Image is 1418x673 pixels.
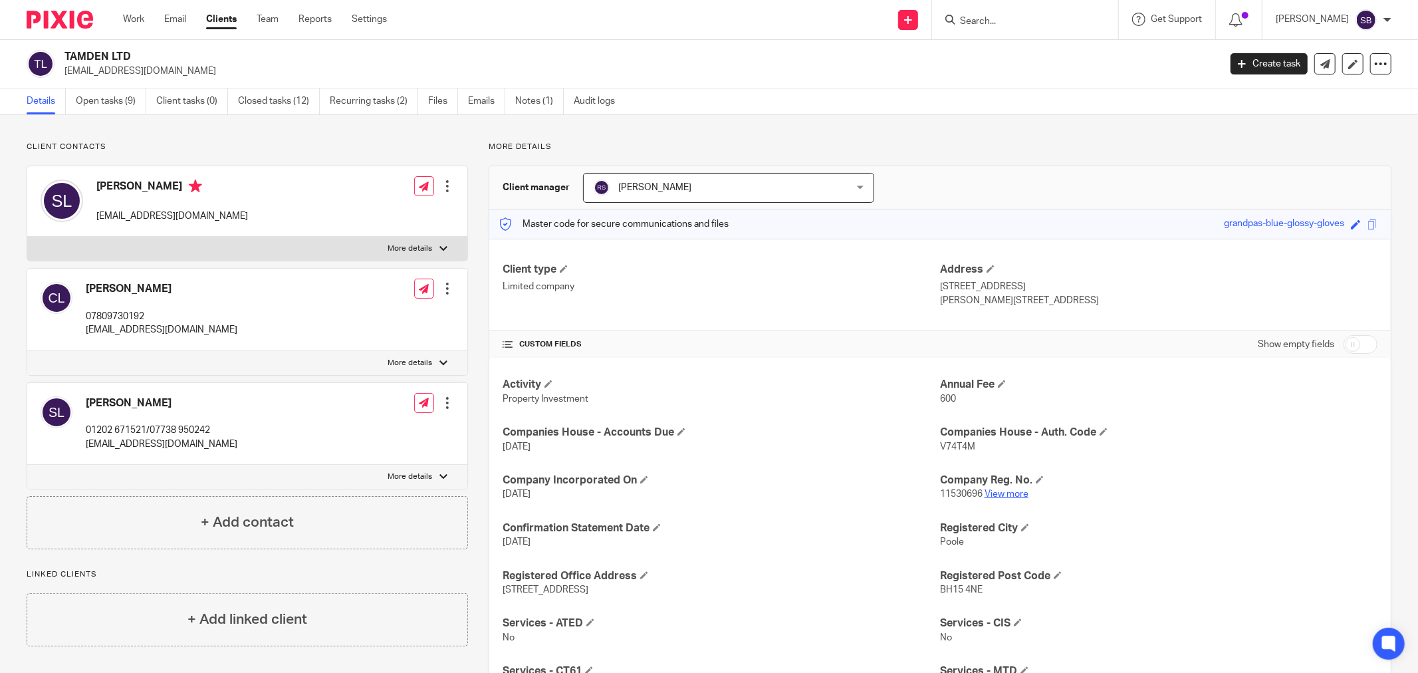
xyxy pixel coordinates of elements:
[388,358,433,368] p: More details
[574,88,625,114] a: Audit logs
[27,88,66,114] a: Details
[940,633,952,642] span: No
[503,569,940,583] h4: Registered Office Address
[503,473,940,487] h4: Company Incorporated On
[86,310,237,323] p: 07809730192
[64,50,981,64] h2: TAMDEN LTD
[940,616,1377,630] h4: Services - CIS
[503,585,588,595] span: [STREET_ADDRESS]
[503,263,940,277] h4: Client type
[27,142,468,152] p: Client contacts
[388,243,433,254] p: More details
[1356,9,1377,31] img: svg%3E
[503,181,570,194] h3: Client manager
[618,183,691,192] span: [PERSON_NAME]
[503,339,940,350] h4: CUSTOM FIELDS
[41,396,72,428] img: svg%3E
[940,521,1377,535] h4: Registered City
[503,633,515,642] span: No
[940,585,983,595] span: BH15 4NE
[96,209,248,223] p: [EMAIL_ADDRESS][DOMAIN_NAME]
[64,65,1211,78] p: [EMAIL_ADDRESS][DOMAIN_NAME]
[298,13,332,26] a: Reports
[257,13,279,26] a: Team
[76,88,146,114] a: Open tasks (9)
[940,394,956,404] span: 600
[468,88,505,114] a: Emails
[27,569,468,580] p: Linked clients
[1224,217,1344,232] div: grandpas-blue-glossy-gloves
[940,280,1377,293] p: [STREET_ADDRESS]
[388,471,433,482] p: More details
[940,294,1377,307] p: [PERSON_NAME][STREET_ADDRESS]
[86,282,237,296] h4: [PERSON_NAME]
[940,426,1377,440] h4: Companies House - Auth. Code
[489,142,1391,152] p: More details
[330,88,418,114] a: Recurring tasks (2)
[187,609,307,630] h4: + Add linked client
[594,180,610,196] img: svg%3E
[940,263,1377,277] h4: Address
[86,438,237,451] p: [EMAIL_ADDRESS][DOMAIN_NAME]
[940,473,1377,487] h4: Company Reg. No.
[41,180,83,222] img: svg%3E
[503,280,940,293] p: Limited company
[503,442,531,452] span: [DATE]
[201,512,294,533] h4: + Add contact
[27,50,55,78] img: svg%3E
[206,13,237,26] a: Clients
[1276,13,1349,26] p: [PERSON_NAME]
[503,426,940,440] h4: Companies House - Accounts Due
[164,13,186,26] a: Email
[503,521,940,535] h4: Confirmation Statement Date
[238,88,320,114] a: Closed tasks (12)
[1258,338,1334,351] label: Show empty fields
[503,394,588,404] span: Property Investment
[352,13,387,26] a: Settings
[96,180,248,196] h4: [PERSON_NAME]
[156,88,228,114] a: Client tasks (0)
[27,11,93,29] img: Pixie
[428,88,458,114] a: Files
[940,537,964,547] span: Poole
[940,442,975,452] span: V74T4M
[123,13,144,26] a: Work
[1231,53,1308,74] a: Create task
[86,396,237,410] h4: [PERSON_NAME]
[503,489,531,499] span: [DATE]
[503,378,940,392] h4: Activity
[86,424,237,437] p: 01202 671521/07738 950242
[499,217,729,231] p: Master code for secure communications and files
[515,88,564,114] a: Notes (1)
[503,616,940,630] h4: Services - ATED
[189,180,202,193] i: Primary
[1151,15,1202,24] span: Get Support
[985,489,1028,499] a: View more
[86,323,237,336] p: [EMAIL_ADDRESS][DOMAIN_NAME]
[959,16,1078,28] input: Search
[940,569,1377,583] h4: Registered Post Code
[940,378,1377,392] h4: Annual Fee
[940,489,983,499] span: 11530696
[41,282,72,314] img: svg%3E
[503,537,531,547] span: [DATE]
